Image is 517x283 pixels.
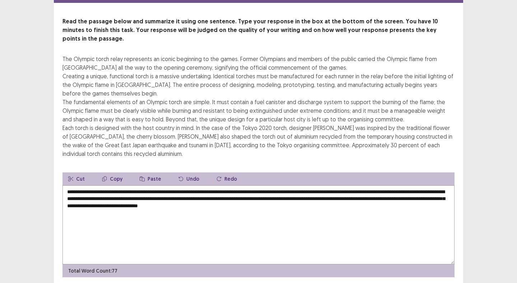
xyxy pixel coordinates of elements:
button: Redo [211,172,243,185]
button: Undo [173,172,205,185]
p: Read the passage below and summarize it using one sentence. Type your response in the box at the ... [62,17,455,43]
p: Total Word Count: 77 [68,267,117,275]
button: Paste [134,172,167,185]
button: Cut [62,172,90,185]
div: The Olympic torch relay represents an iconic beginning to the games. Former Olympians and members... [62,55,455,158]
button: Copy [96,172,128,185]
